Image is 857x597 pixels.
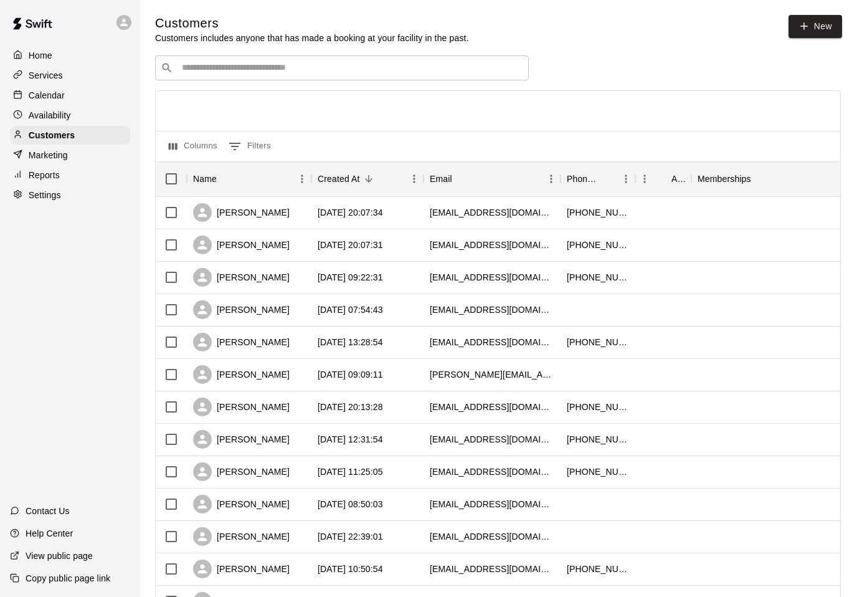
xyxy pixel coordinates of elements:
div: 2025-08-25 20:13:28 [318,401,383,413]
div: +15483284218 [567,271,629,284]
h5: Customers [155,15,469,32]
div: Name [187,161,311,196]
div: michaeljmcgann@gmail.com [430,530,554,543]
div: [PERSON_NAME] [193,430,290,449]
p: Customers [29,129,75,141]
div: [PERSON_NAME] [193,495,290,513]
div: +16139784669 [567,433,629,446]
button: Sort [217,170,234,188]
div: [PERSON_NAME] [193,268,290,287]
a: Reports [10,166,130,184]
a: New [788,15,842,38]
p: Services [29,69,63,82]
p: Customers includes anyone that has made a booking at your facility in the past. [155,32,469,44]
a: Calendar [10,86,130,105]
div: r.hober5@gmail.com [430,498,554,510]
div: +15195770206 [567,239,629,251]
button: Sort [751,170,769,188]
div: [PERSON_NAME] [193,462,290,481]
div: [PERSON_NAME] [193,398,290,416]
div: triciacronin@hotmail.com [430,206,554,219]
div: 2025-08-25 12:31:54 [318,433,383,446]
div: drcandrus@gmail.com [430,563,554,575]
div: cassiofuruie@gmail.com [430,271,554,284]
p: Availability [29,109,71,122]
button: Menu [542,170,561,188]
div: Search customers by name or email [155,55,529,80]
div: Phone Number [561,161,635,196]
div: [PERSON_NAME] [193,365,290,384]
button: Menu [617,170,635,188]
a: Availability [10,106,130,125]
p: Contact Us [26,505,70,517]
div: Name [193,161,217,196]
button: Menu [293,170,311,188]
div: +15192097615 [567,466,629,478]
button: Menu [635,170,654,188]
button: Menu [405,170,424,188]
button: Sort [599,170,617,188]
div: 2025-09-11 20:07:34 [318,206,383,219]
div: 2025-09-05 09:22:31 [318,271,383,284]
div: +12269880088 [567,336,629,348]
p: Marketing [29,149,68,161]
div: +16048881999 [567,401,629,413]
div: Email [430,161,452,196]
div: car_a_mil@hotmail.com [430,239,554,251]
button: Sort [452,170,470,188]
div: Email [424,161,561,196]
div: 2025-09-11 20:07:31 [318,239,383,251]
div: +15193175943 [567,563,629,575]
div: Created At [318,161,360,196]
div: rjfioravanti@gmail.com [430,303,554,316]
div: Memberships [698,161,751,196]
div: dw6766@gmail.com [430,336,554,348]
div: 2025-08-21 08:50:03 [318,498,383,510]
div: [PERSON_NAME] [193,203,290,222]
div: 2025-08-18 22:39:01 [318,530,383,543]
p: Calendar [29,89,65,102]
div: [PERSON_NAME] [193,527,290,546]
p: Reports [29,169,60,181]
div: 2025-08-24 11:25:05 [318,466,383,478]
a: Home [10,46,130,65]
p: Settings [29,189,61,201]
div: Age [671,161,685,196]
div: [PERSON_NAME] [193,333,290,351]
button: Sort [654,170,671,188]
div: [PERSON_NAME] [193,560,290,578]
button: Show filters [225,136,274,156]
a: Marketing [10,146,130,165]
a: Settings [10,186,130,204]
div: +15195056835 [567,206,629,219]
div: Phone Number [567,161,599,196]
a: Services [10,66,130,85]
div: [PERSON_NAME] [193,236,290,254]
button: Select columns [166,136,220,156]
div: patrickjamescarson@gmail.com [430,433,554,446]
p: View public page [26,550,93,562]
div: Age [635,161,691,196]
p: Help Center [26,527,73,540]
div: jdcarlson@telus.net [430,401,554,413]
button: Sort [360,170,377,188]
p: Home [29,49,52,62]
div: 2025-08-26 13:28:54 [318,336,383,348]
a: Customers [10,126,130,145]
div: [PERSON_NAME] [193,300,290,319]
div: patrick@welker.ca [430,368,554,381]
div: 2025-08-26 09:09:11 [318,368,383,381]
div: 2025-08-17 10:50:54 [318,563,383,575]
div: megan.e.hamilton09@gmail.com [430,466,554,478]
div: Created At [311,161,424,196]
p: Copy public page link [26,572,110,585]
div: 2025-09-05 07:54:43 [318,303,383,316]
